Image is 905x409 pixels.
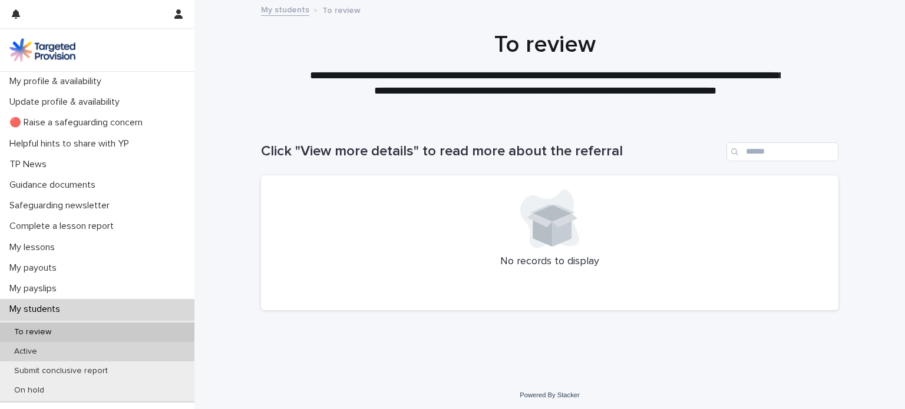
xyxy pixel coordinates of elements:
[275,255,824,268] p: No records to display
[5,221,123,232] p: Complete a lesson report
[261,143,722,160] h1: Click "View more details" to read more about the referral
[5,200,119,211] p: Safeguarding newsletter
[726,142,838,161] input: Search
[5,366,117,376] p: Submit conclusive report
[5,138,138,149] p: Helpful hints to share with YP
[5,179,105,191] p: Guidance documents
[322,3,361,16] p: To review
[5,385,54,395] p: On hold
[9,38,75,62] img: M5nRWzHhSzIhMunXDL62
[5,97,129,108] p: Update profile & availability
[5,327,61,337] p: To review
[5,304,70,315] p: My students
[256,31,834,59] h1: To review
[520,391,579,398] a: Powered By Stacker
[5,283,66,294] p: My payslips
[5,347,47,357] p: Active
[5,159,56,170] p: TP News
[5,262,66,274] p: My payouts
[261,2,309,16] a: My students
[5,117,152,128] p: 🔴 Raise a safeguarding concern
[5,242,64,253] p: My lessons
[5,76,111,87] p: My profile & availability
